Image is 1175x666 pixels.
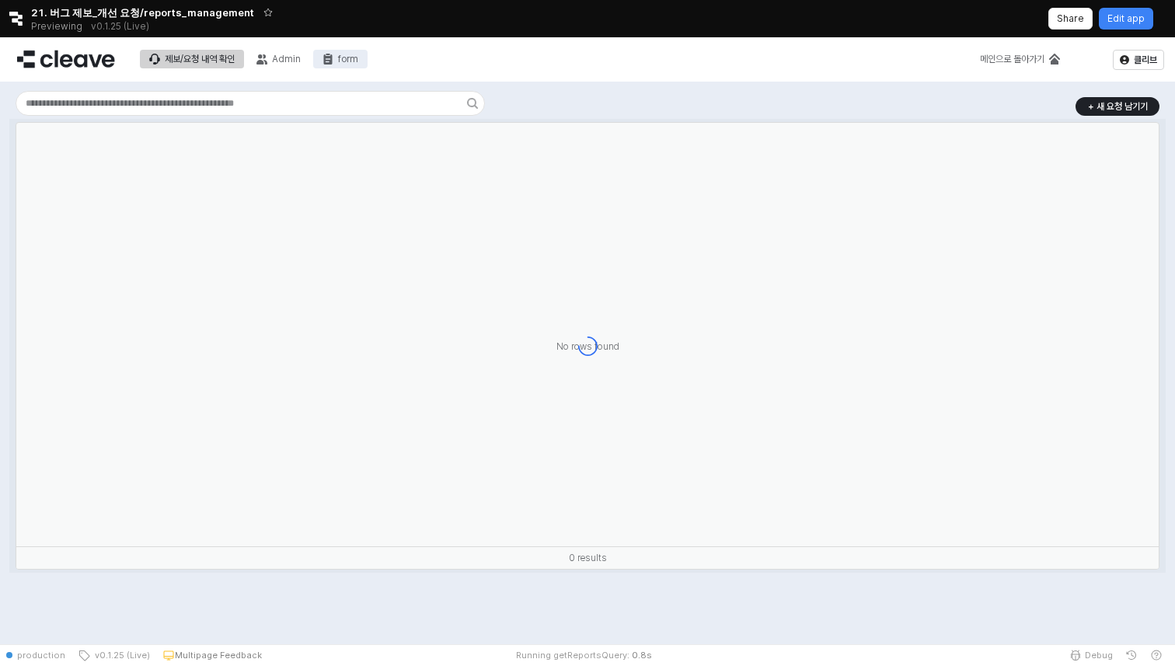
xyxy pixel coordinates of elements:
[338,54,358,65] div: form
[980,54,1044,65] div: 메인으로 돌아가기
[31,5,254,20] span: 21. 버그 제보_개선 요청/reports_management
[31,16,158,37] div: Previewing v0.1.25 (Live)
[313,50,368,68] button: form
[1048,8,1093,30] button: Share app
[1144,644,1169,666] button: Help
[17,649,65,661] span: production
[272,54,301,65] div: Admin
[31,19,82,34] span: Previewing
[140,50,244,68] button: 제보/요청 내역 확인
[1113,50,1164,70] button: 클리브
[1057,12,1084,25] p: Share
[165,54,235,65] div: 제보/요청 내역 확인
[1134,54,1157,66] p: 클리브
[632,649,652,661] span: 0.8 s
[1088,100,1148,113] p: + 새 요청 남기기
[1119,644,1144,666] button: History
[1076,97,1159,116] button: + 새 요청 남기기
[247,50,310,68] button: Admin
[82,16,158,37] button: Releases and History
[91,20,149,33] p: v0.1.25 (Live)
[1107,12,1145,25] p: Edit app
[156,644,268,666] button: Multipage Feedback
[1085,649,1113,661] span: Debug
[1063,644,1119,666] button: Debug
[175,649,262,661] p: Multipage Feedback
[1099,8,1153,30] button: Edit app
[71,644,156,666] button: v0.1.25 (Live)
[260,5,276,20] button: Add app to favorites
[516,649,629,661] span: Running getReportsQuery:
[90,649,150,661] span: v0.1.25 (Live)
[971,50,1069,68] button: 메인으로 돌아가기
